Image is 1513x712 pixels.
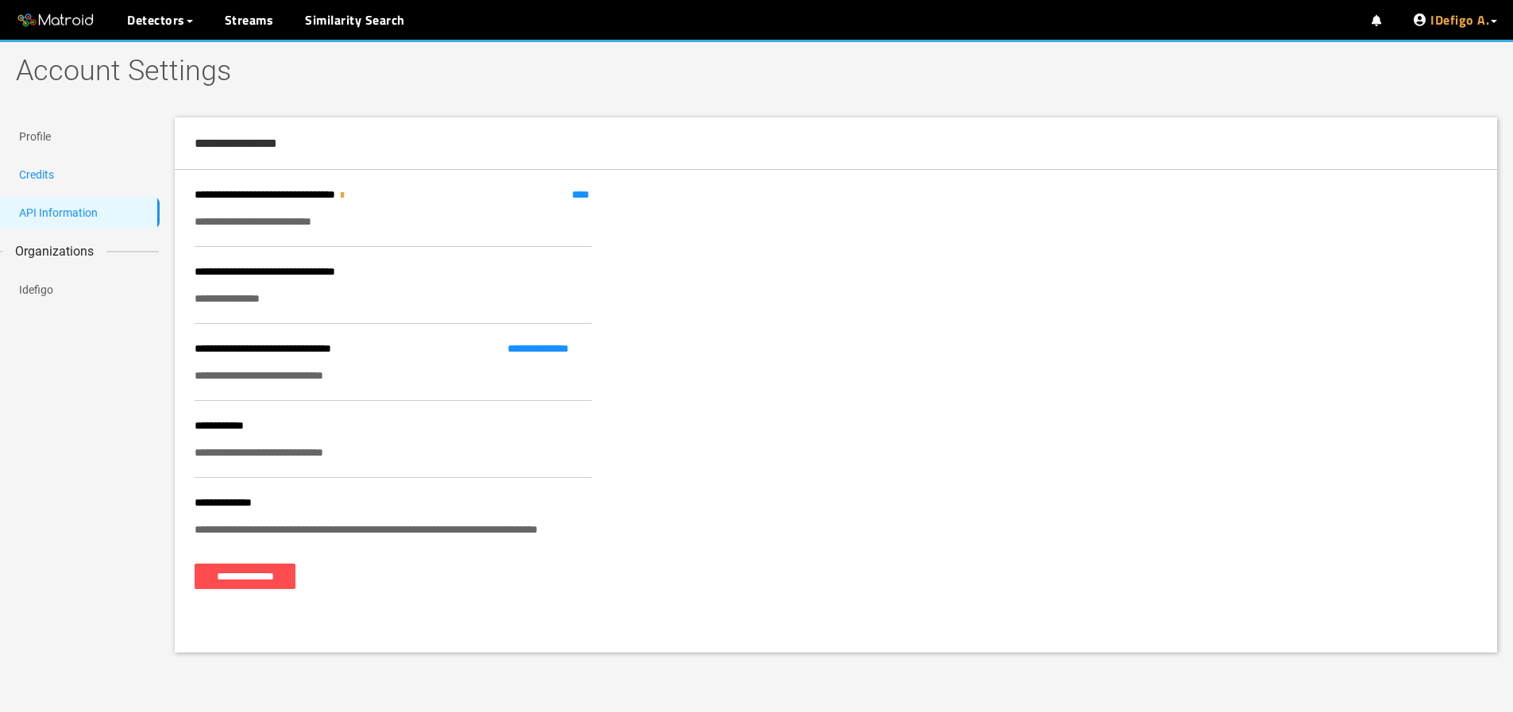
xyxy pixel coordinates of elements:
[19,168,54,181] a: Credits
[305,10,405,29] a: Similarity Search
[19,130,51,143] a: Profile
[19,283,53,296] a: Idefigo
[19,206,98,219] a: API Information
[127,10,185,29] span: Detectors
[1430,10,1489,29] span: IDefigo A.
[2,241,106,261] span: Organizations
[16,9,95,33] img: Matroid logo
[225,10,274,29] a: Streams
